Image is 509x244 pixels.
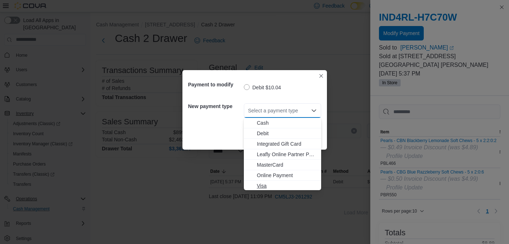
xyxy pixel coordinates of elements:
span: Visa [257,182,317,189]
button: Close list of options [311,108,317,114]
div: Choose from the following options [244,118,321,191]
span: Leafly Online Partner Payment [257,151,317,158]
button: Cash [244,118,321,128]
span: Cash [257,119,317,127]
button: MasterCard [244,160,321,170]
span: MasterCard [257,161,317,168]
button: Integrated Gift Card [244,139,321,149]
button: Online Payment [244,170,321,181]
span: Debit [257,130,317,137]
h5: New payment type [188,99,242,114]
span: Integrated Gift Card [257,140,317,147]
input: Accessible screen reader label [248,106,249,115]
button: Leafly Online Partner Payment [244,149,321,160]
span: Online Payment [257,172,317,179]
h5: Payment to modify [188,77,242,92]
button: Visa [244,181,321,191]
label: Debit $10.04 [244,83,281,92]
button: Debit [244,128,321,139]
button: Closes this modal window [317,72,325,80]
